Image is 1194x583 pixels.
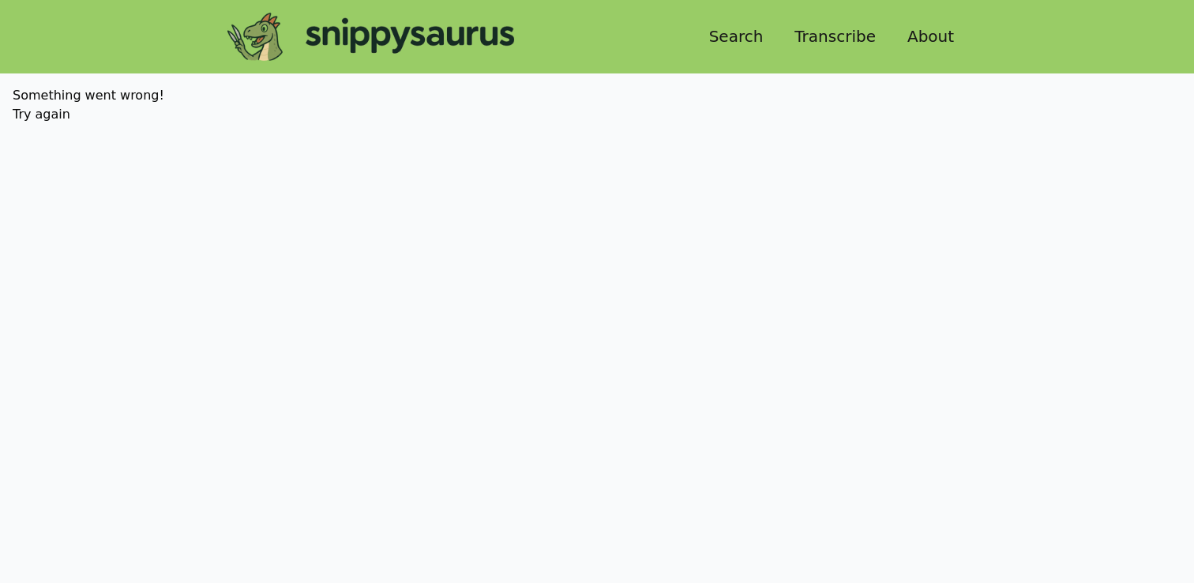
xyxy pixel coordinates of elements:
[782,22,888,51] a: Transcribe
[227,13,283,61] img: Snippysaurus Logo
[13,105,70,124] button: Try again
[13,86,1181,105] h2: Something went wrong!
[696,22,776,51] a: Search
[895,22,967,51] a: About
[289,17,526,55] img: Snippysaurus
